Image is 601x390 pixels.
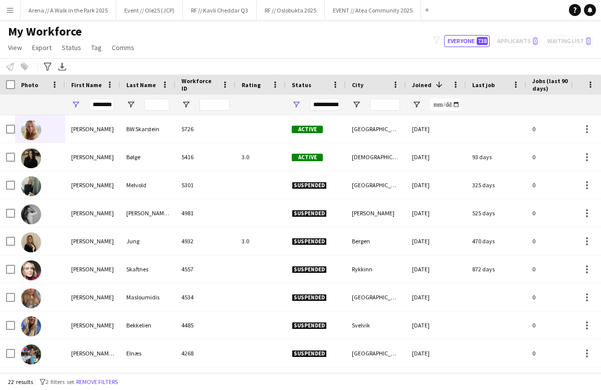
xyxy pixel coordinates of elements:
img: Karoline Melvold [21,176,41,196]
button: Open Filter Menu [292,100,301,109]
img: Karoline Bølge [21,148,41,168]
div: [PERSON_NAME] [65,115,120,143]
div: [PERSON_NAME] [65,283,120,311]
div: [GEOGRAPHIC_DATA] [346,115,406,143]
div: [PERSON_NAME] [65,171,120,199]
div: 0 [526,115,589,143]
button: Event // Ole25 (JCP) [116,1,183,20]
span: City [352,81,363,89]
div: [DATE] [406,199,466,227]
span: 2 filters set [46,378,74,385]
div: 470 days [466,227,526,255]
div: Bergen [346,227,406,255]
div: BW Skarstein [120,115,175,143]
span: View [8,43,22,52]
img: Karoline Masloumidis [21,288,41,308]
a: Export [28,41,56,54]
span: Suspended [292,350,327,357]
span: My Workforce [8,24,82,39]
span: Status [292,81,311,89]
div: [GEOGRAPHIC_DATA] [346,171,406,199]
div: 0 [526,171,589,199]
span: Export [32,43,52,52]
app-action-btn: Advanced filters [42,61,54,73]
div: [DATE] [406,255,466,283]
span: Joined [412,81,432,89]
img: Karoline Skaftnes [21,260,41,280]
button: Open Filter Menu [71,100,80,109]
div: [DATE] [406,171,466,199]
div: Skaftnes [120,255,175,283]
div: 0 [526,199,589,227]
div: [DATE] [406,283,466,311]
input: Workforce ID Filter Input [199,99,230,111]
div: Elnæs [120,339,175,367]
div: 4981 [175,199,236,227]
a: Status [58,41,85,54]
button: RF // Oslobukta 2025 [257,1,325,20]
button: Open Filter Menu [352,100,361,109]
span: Suspended [292,294,327,301]
img: Karoline Bekkelien [21,316,41,336]
div: 4534 [175,283,236,311]
div: Bekkelien [120,311,175,339]
span: Jobs (last 90 days) [532,77,571,92]
button: Open Filter Menu [181,100,190,109]
div: 0 [526,283,589,311]
button: Remove filters [74,376,120,387]
span: Photo [21,81,38,89]
div: Melvold [120,171,175,199]
a: Tag [87,41,106,54]
div: 325 days [466,171,526,199]
div: 0 [526,255,589,283]
div: [DATE] [406,115,466,143]
div: Rykkinn [346,255,406,283]
img: Karoline Rouwenhorst Petterson [21,204,41,224]
button: Arena // A Walk in the Park 2025 [21,1,116,20]
div: 4557 [175,255,236,283]
div: 5301 [175,171,236,199]
div: Bølge [120,143,175,171]
app-action-btn: Export XLSX [56,61,68,73]
div: [PERSON_NAME] [PERSON_NAME] [65,339,120,367]
a: Comms [108,41,138,54]
span: Last job [472,81,495,89]
div: 4932 [175,227,236,255]
div: [PERSON_NAME] [65,311,120,339]
span: Suspended [292,238,327,245]
img: Karoline Dorthea Bergheim Elnæs [21,344,41,364]
div: [PERSON_NAME] [65,143,120,171]
span: Tag [91,43,102,52]
a: View [4,41,26,54]
input: Joined Filter Input [430,99,460,111]
span: Active [292,126,323,133]
div: [DATE] [406,143,466,171]
div: [DATE] [406,227,466,255]
span: Rating [242,81,261,89]
span: Comms [112,43,134,52]
span: First Name [71,81,102,89]
div: 3.0 [236,143,286,171]
img: Karoline Jung [21,232,41,252]
img: Karoline BW Skarstein [21,120,41,140]
button: Everyone738 [444,35,490,47]
div: Masloumidis [120,283,175,311]
span: Suspended [292,266,327,273]
span: Status [62,43,81,52]
div: 0 [526,227,589,255]
div: 4268 [175,339,236,367]
div: [PERSON_NAME] [PERSON_NAME] [120,199,175,227]
div: 5726 [175,115,236,143]
div: 525 days [466,199,526,227]
div: [DATE] [406,311,466,339]
div: [PERSON_NAME] [346,199,406,227]
div: 0 [526,143,589,171]
div: [PERSON_NAME] [65,227,120,255]
div: [PERSON_NAME] [65,199,120,227]
div: 0 [526,311,589,339]
div: 3.0 [236,227,286,255]
div: 0 [526,339,589,367]
span: Suspended [292,210,327,217]
div: 5416 [175,143,236,171]
div: [DATE] [406,339,466,367]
